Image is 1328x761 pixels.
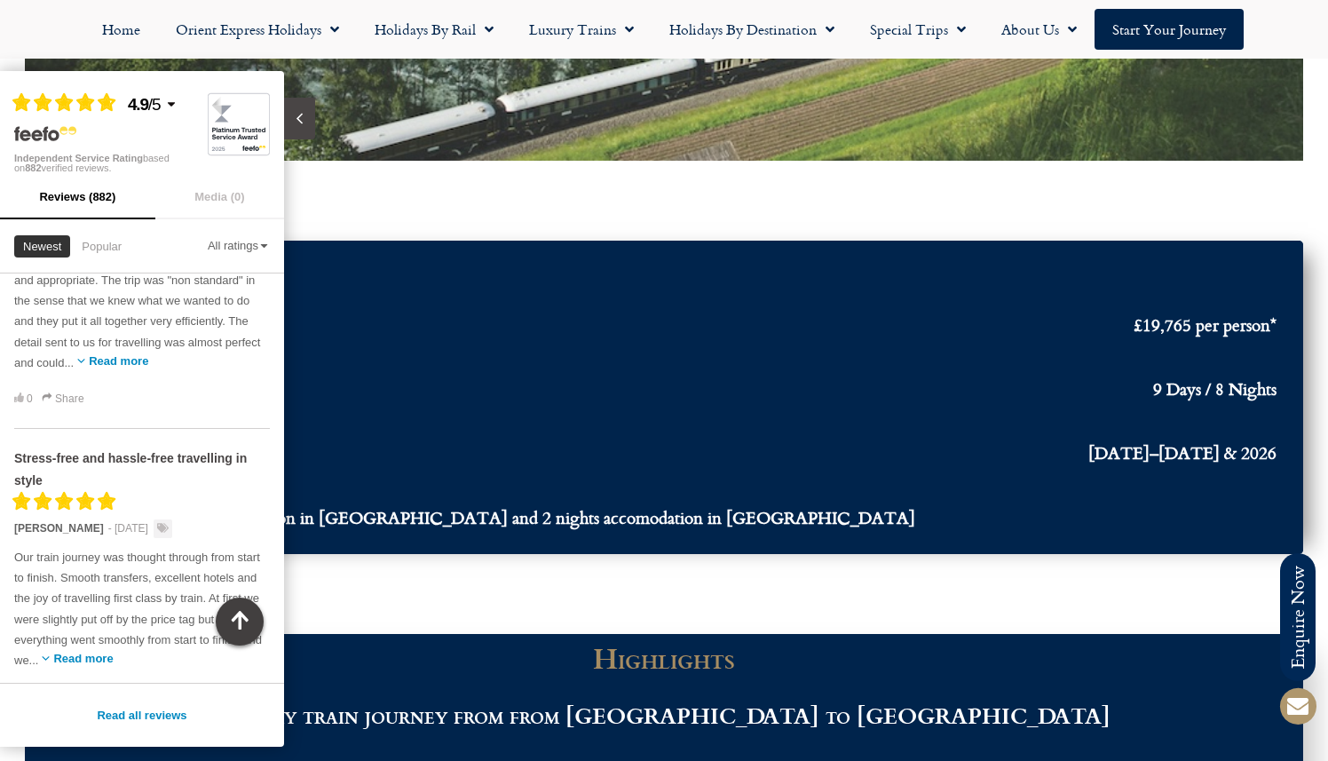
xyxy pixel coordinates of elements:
a: Holidays by Rail [357,9,511,50]
a: Special Trips [852,9,984,50]
a: Orient Express Holidays [158,9,357,50]
a: From: £19,765 per person* [51,314,1277,344]
b: Highlights [593,636,735,678]
strong: Luxury train journey from from [GEOGRAPHIC_DATA] to [GEOGRAPHIC_DATA] [218,698,1111,732]
a: *Includes 2 nights accommodation in [GEOGRAPHIC_DATA] and 2 nights accomodation in [GEOGRAPHIC_DATA] [51,507,1277,536]
span: 9 Days / 8 Nights [1153,378,1277,399]
a: Home [84,9,158,50]
span: *Includes 2 nights accommodation in [GEOGRAPHIC_DATA] and 2 nights accomodation in [GEOGRAPHIC_DATA] [51,507,915,527]
a: Duration: 9 Days / 8 Nights [51,378,1277,408]
nav: Menu [9,9,1319,50]
a: Departs: [DATE]–[DATE] & 2026 [51,442,1277,472]
a: Start your Journey [1095,9,1244,50]
span: £19,765 per person* [1134,314,1277,335]
a: About Us [984,9,1095,50]
a: The Package: [51,258,1277,280]
a: Luxury Trains [511,9,652,50]
span: [DATE]–[DATE] & 2026 [1088,442,1277,463]
a: Holidays by Destination [652,9,852,50]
